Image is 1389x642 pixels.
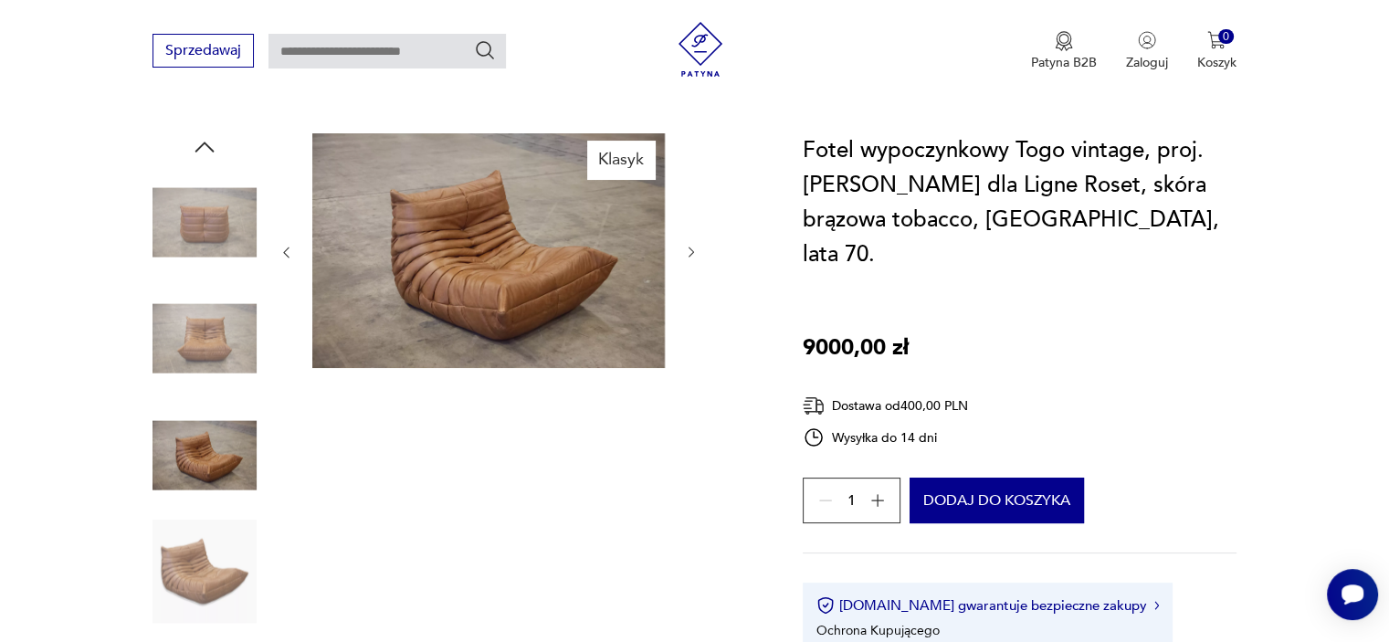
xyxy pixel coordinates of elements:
[1327,569,1378,620] iframe: Smartsupp widget button
[816,622,940,639] li: Ochrona Kupującego
[1154,601,1160,610] img: Ikona strzałki w prawo
[153,520,257,624] img: Zdjęcie produktu Fotel wypoczynkowy Togo vintage, proj. M. Ducaroy dla Ligne Roset, skóra brązowa...
[1031,31,1097,71] button: Patyna B2B
[816,596,1159,615] button: [DOMAIN_NAME] gwarantuje bezpieczne zakupy
[816,596,835,615] img: Ikona certyfikatu
[587,141,655,179] div: Klasyk
[847,495,856,507] span: 1
[803,331,909,365] p: 9000,00 zł
[474,39,496,61] button: Szukaj
[803,426,968,448] div: Wysyłka do 14 dni
[1218,29,1234,45] div: 0
[1126,31,1168,71] button: Zaloguj
[1031,54,1097,71] p: Patyna B2B
[153,287,257,391] img: Zdjęcie produktu Fotel wypoczynkowy Togo vintage, proj. M. Ducaroy dla Ligne Roset, skóra brązowa...
[153,34,254,68] button: Sprzedawaj
[803,133,1236,272] h1: Fotel wypoczynkowy Togo vintage, proj. [PERSON_NAME] dla Ligne Roset, skóra brązowa tobacco, [GEO...
[803,395,825,417] img: Ikona dostawy
[153,46,254,58] a: Sprzedawaj
[1207,31,1226,49] img: Ikona koszyka
[1126,54,1168,71] p: Zaloguj
[1055,31,1073,51] img: Ikona medalu
[153,170,257,274] img: Zdjęcie produktu Fotel wypoczynkowy Togo vintage, proj. M. Ducaroy dla Ligne Roset, skóra brązowa...
[153,403,257,507] img: Zdjęcie produktu Fotel wypoczynkowy Togo vintage, proj. M. Ducaroy dla Ligne Roset, skóra brązowa...
[1197,31,1236,71] button: 0Koszyk
[673,22,728,77] img: Patyna - sklep z meblami i dekoracjami vintage
[803,395,968,417] div: Dostawa od 400,00 PLN
[1138,31,1156,49] img: Ikonka użytkownika
[1031,31,1097,71] a: Ikona medaluPatyna B2B
[312,133,665,368] img: Zdjęcie produktu Fotel wypoczynkowy Togo vintage, proj. M. Ducaroy dla Ligne Roset, skóra brązowa...
[910,478,1084,523] button: Dodaj do koszyka
[1197,54,1236,71] p: Koszyk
